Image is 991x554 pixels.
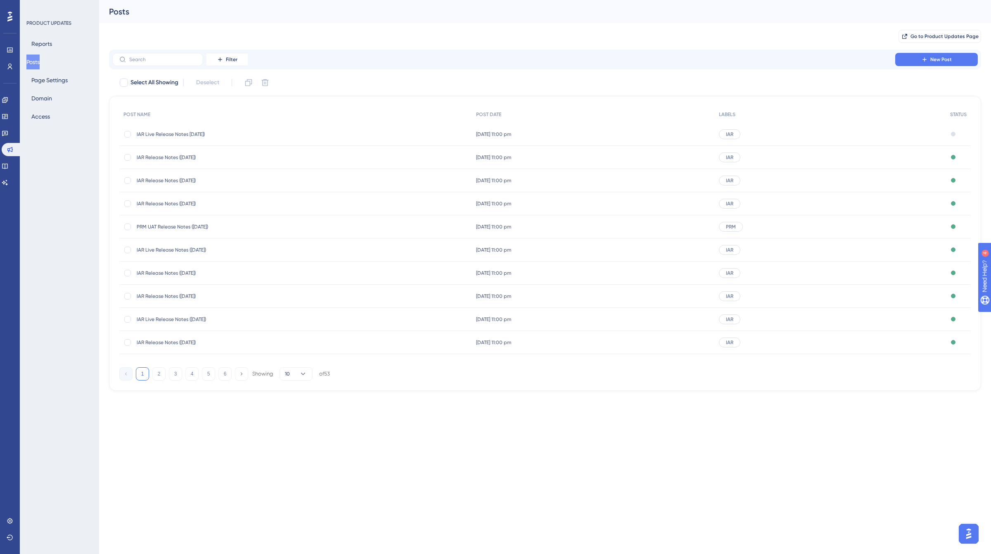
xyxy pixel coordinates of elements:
[196,78,219,88] span: Deselect
[950,111,967,118] span: STATUS
[476,293,511,300] span: [DATE] 11:00 pm
[19,2,52,12] span: Need Help?
[252,370,273,378] div: Showing
[726,316,733,323] span: IAR
[137,154,269,161] span: IAR Release Notes ([DATE])
[476,177,511,184] span: [DATE] 11:00 pm
[57,4,60,11] div: 4
[726,200,733,207] span: IAR
[123,111,150,118] span: POST NAME
[726,339,733,346] span: IAR
[26,55,40,69] button: Posts
[930,56,952,63] span: New Post
[26,91,57,106] button: Domain
[137,177,269,184] span: IAR Release Notes ([DATE])
[476,131,511,138] span: [DATE] 11:00 pm
[202,367,215,380] button: 5
[726,270,733,276] span: IAR
[206,53,248,66] button: Filter
[476,339,511,346] span: [DATE] 11:00 pm
[26,20,71,26] div: PRODUCT UPDATES
[130,78,178,88] span: Select All Showing
[476,270,511,276] span: [DATE] 11:00 pm
[109,6,960,17] div: Posts
[137,316,269,323] span: IAR Live Release Notes ([DATE])
[476,111,501,118] span: POST DATE
[476,316,511,323] span: [DATE] 11:00 pm
[137,270,269,276] span: IAR Release Notes ([DATE])
[726,131,733,138] span: IAR
[137,131,269,138] span: IAR Live Release Notes [DATE])
[895,53,978,66] button: New Post
[26,73,73,88] button: Page Settings
[137,200,269,207] span: IAR Release Notes ([DATE])
[726,177,733,184] span: IAR
[910,33,979,40] span: Go to Product Updates Page
[152,367,166,380] button: 2
[226,56,237,63] span: Filter
[136,367,149,380] button: 1
[129,57,196,62] input: Search
[137,339,269,346] span: IAR Release Notes ([DATE])
[189,75,227,90] button: Deselect
[726,224,736,230] span: PRM
[899,30,981,43] button: Go to Product Updates Page
[26,109,55,124] button: Access
[476,247,511,253] span: [DATE] 11:00 pm
[476,154,511,161] span: [DATE] 11:00 pm
[137,224,269,230] span: PRM UAT Release Notes ([DATE])
[218,367,232,380] button: 6
[26,36,57,51] button: Reports
[185,367,199,380] button: 4
[169,367,182,380] button: 3
[319,370,330,378] div: of 53
[726,247,733,253] span: IAR
[137,293,269,300] span: IAR Release Notes ([DATE])
[719,111,735,118] span: LABELS
[476,200,511,207] span: [DATE] 11:00 pm
[137,247,269,253] span: IAR Live Release Notes ([DATE])
[285,371,290,377] span: 10
[726,293,733,300] span: IAR
[726,154,733,161] span: IAR
[476,224,511,230] span: [DATE] 11:00 pm
[280,367,313,380] button: 10
[956,521,981,546] iframe: UserGuiding AI Assistant Launcher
